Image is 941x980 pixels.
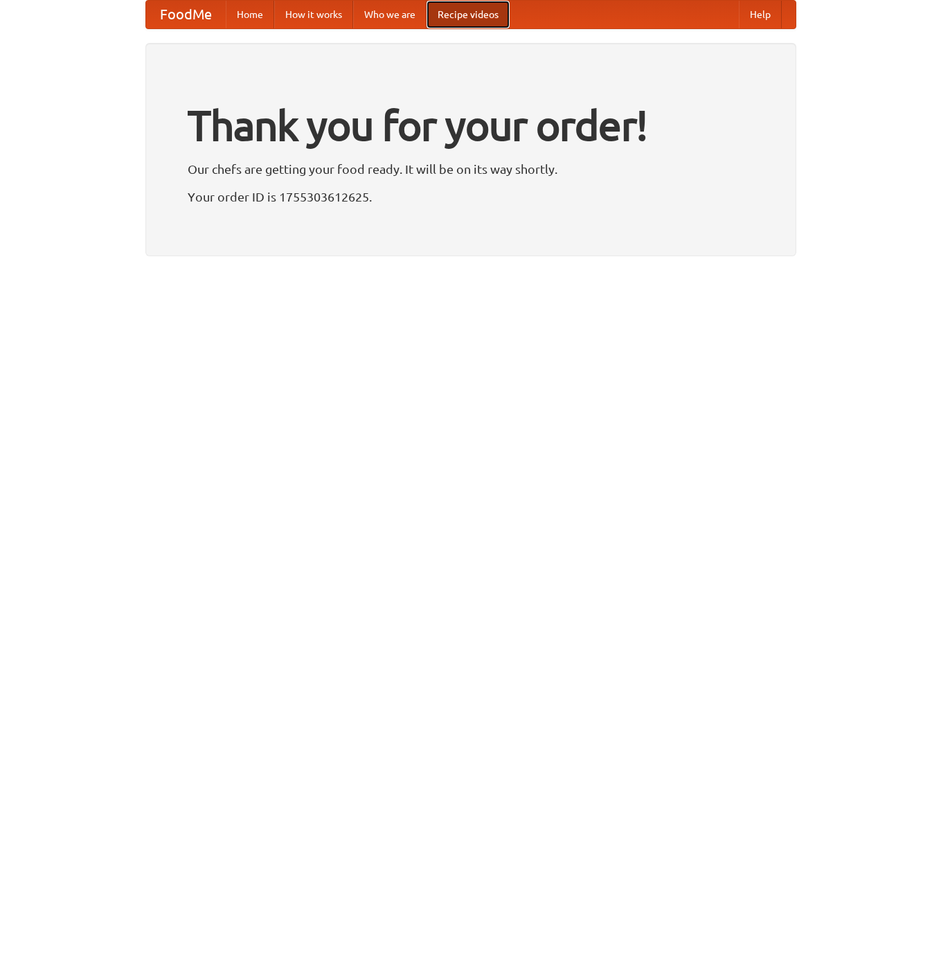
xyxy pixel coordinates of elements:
[274,1,353,28] a: How it works
[226,1,274,28] a: Home
[427,1,510,28] a: Recipe videos
[146,1,226,28] a: FoodMe
[353,1,427,28] a: Who we are
[188,92,754,159] h1: Thank you for your order!
[739,1,782,28] a: Help
[188,159,754,179] p: Our chefs are getting your food ready. It will be on its way shortly.
[188,186,754,207] p: Your order ID is 1755303612625.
